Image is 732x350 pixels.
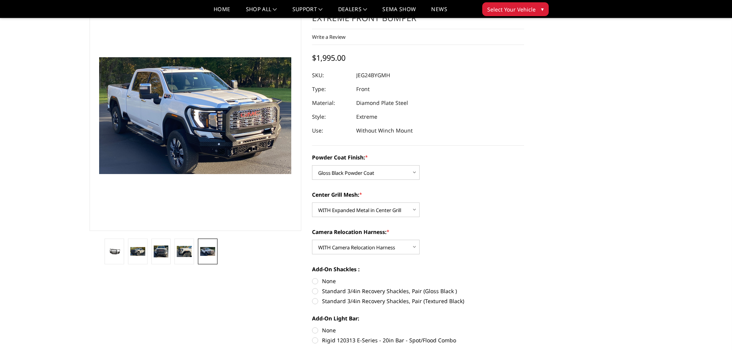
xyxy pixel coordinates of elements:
[312,96,350,110] dt: Material:
[312,336,524,344] label: Rigid 120313 E-Series - 20in Bar - Spot/Flood Combo
[312,297,524,305] label: Standard 3/4in Recovery Shackles, Pair (Textured Black)
[154,245,169,257] img: 2024-2025 GMC 2500-3500 - FT Series - Extreme Front Bumper
[312,68,350,82] dt: SKU:
[292,7,323,18] a: Support
[130,247,145,255] img: 2024-2025 GMC 2500-3500 - FT Series - Extreme Front Bumper
[482,2,549,16] button: Select Your Vehicle
[487,5,536,13] span: Select Your Vehicle
[312,326,524,334] label: None
[338,7,367,18] a: Dealers
[214,7,230,18] a: Home
[356,68,390,82] dd: JEG24BYGMH
[200,247,215,256] img: 2024-2025 GMC 2500-3500 - FT Series - Extreme Front Bumper
[312,33,345,40] a: Write a Review
[177,246,192,257] img: 2024-2025 GMC 2500-3500 - FT Series - Extreme Front Bumper
[90,0,302,231] a: 2024-2025 GMC 2500-3500 - FT Series - Extreme Front Bumper
[312,53,345,63] span: $1,995.00
[312,265,524,273] label: Add-On Shackles :
[431,7,447,18] a: News
[312,314,524,322] label: Add-On Light Bar:
[312,124,350,138] dt: Use:
[312,153,524,161] label: Powder Coat Finish:
[356,124,413,138] dd: Without Winch Mount
[541,5,544,13] span: ▾
[312,287,524,295] label: Standard 3/4in Recovery Shackles, Pair (Gloss Black )
[356,110,377,124] dd: Extreme
[382,7,416,18] a: SEMA Show
[107,248,122,255] img: 2024-2025 GMC 2500-3500 - FT Series - Extreme Front Bumper
[694,313,732,350] iframe: Chat Widget
[312,110,350,124] dt: Style:
[312,82,350,96] dt: Type:
[312,191,524,199] label: Center Grill Mesh:
[356,82,370,96] dd: Front
[356,96,408,110] dd: Diamond Plate Steel
[312,277,524,285] label: None
[312,228,524,236] label: Camera Relocation Harness:
[246,7,277,18] a: shop all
